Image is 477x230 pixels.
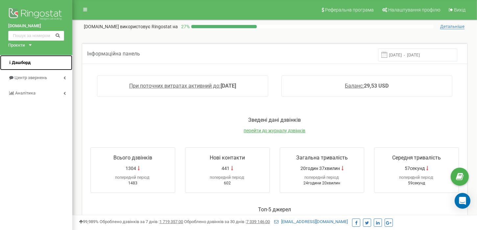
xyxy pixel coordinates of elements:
span: Інформаційна панель [87,51,140,57]
span: При поточних витратах активний до: [129,83,221,89]
span: Вихід [454,7,465,12]
span: Toп-5 джерел [258,206,291,213]
span: Центр звернень [14,75,47,80]
span: Загальна тривалість [296,155,348,161]
span: Всього дзвінків [113,155,152,161]
span: Налаштування профілю [388,7,440,12]
span: Баланс: [345,83,364,89]
p: [DOMAIN_NAME] [84,23,178,30]
input: Пошук за номером [8,31,64,41]
span: 20годин 37хвилин [300,165,340,172]
div: Проєкти [8,42,25,49]
span: Аналiтика [15,91,36,95]
span: 602 [224,181,231,185]
span: 441 [222,165,229,172]
span: Нові контакти [210,155,245,161]
span: попередній період: [115,175,150,180]
u: 7 339 146,00 [246,219,270,224]
span: 24години 20хвилин [303,181,340,185]
span: 1304 [126,165,136,172]
span: Середня тривалість [392,155,441,161]
a: [DOMAIN_NAME] [8,23,64,29]
a: перейти до журналу дзвінків [244,128,306,133]
span: 57секунд [405,165,425,172]
span: попередній період: [399,175,434,180]
span: Реферальна програма [325,7,374,12]
span: Детальніше [440,24,465,29]
span: попередній період: [304,175,340,180]
a: [EMAIL_ADDRESS][DOMAIN_NAME] [274,219,348,224]
span: Зведені дані дзвінків [249,117,301,123]
span: 99,989% [79,219,99,224]
img: Ringostat logo [8,7,64,23]
a: Баланс:29,53 USD [345,83,389,89]
span: попередній період: [210,175,245,180]
p: 27 % [178,23,191,30]
span: 1483 [128,181,137,185]
u: 1 719 357,00 [159,219,183,224]
span: Дашборд [12,60,31,65]
span: Оброблено дзвінків за 30 днів : [184,219,270,224]
span: використовує Ringostat на [120,24,178,29]
div: Open Intercom Messenger [455,193,470,209]
a: При поточних витратах активний до:[DATE] [129,83,236,89]
span: 59секунд [408,181,425,185]
span: Оброблено дзвінків за 7 днів : [100,219,183,224]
